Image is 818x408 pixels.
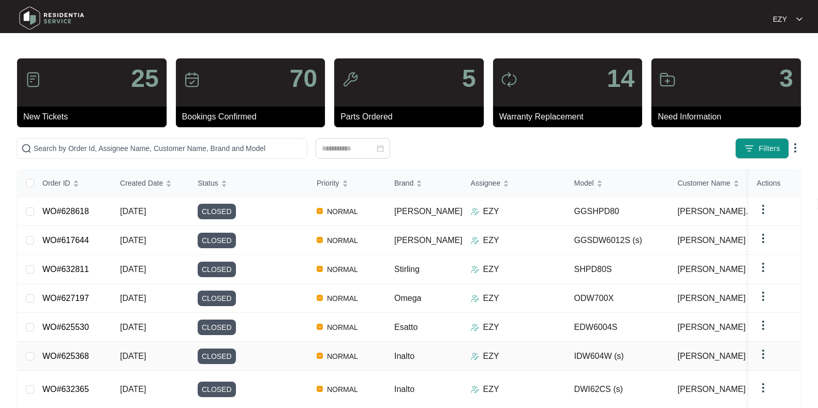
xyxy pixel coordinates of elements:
[198,233,236,248] span: CLOSED
[471,352,479,360] img: Assigner Icon
[184,71,200,88] img: icon
[120,207,146,216] span: [DATE]
[323,383,362,396] span: NORMAL
[386,170,463,197] th: Brand
[120,323,146,331] span: [DATE]
[342,71,359,88] img: icon
[735,138,789,159] button: filter iconFilters
[323,205,362,218] span: NORMAL
[25,71,41,88] img: icon
[323,292,362,305] span: NORMAL
[749,170,800,197] th: Actions
[317,386,323,392] img: Vercel Logo
[463,170,566,197] th: Assignee
[23,111,167,123] p: New Tickets
[757,382,769,394] img: dropdown arrow
[394,323,418,331] span: Esatto
[317,237,323,243] img: Vercel Logo
[678,234,746,247] span: [PERSON_NAME]
[394,385,414,394] span: Inalto
[471,323,479,331] img: Assigner Icon
[317,295,323,301] img: Vercel Logo
[317,177,339,189] span: Priority
[120,265,146,274] span: [DATE]
[779,66,793,91] p: 3
[189,170,308,197] th: Status
[678,263,746,276] span: [PERSON_NAME]
[290,66,317,91] p: 70
[340,111,484,123] p: Parts Ordered
[317,324,323,330] img: Vercel Logo
[566,313,670,342] td: EDW6004S
[744,143,754,154] img: filter icon
[42,352,89,360] a: WO#625368
[678,350,746,362] span: [PERSON_NAME]
[678,292,746,305] span: [PERSON_NAME]
[574,177,594,189] span: Model
[182,111,325,123] p: Bookings Confirmed
[483,205,499,218] p: EZY
[566,197,670,226] td: GGSHPD80
[566,170,670,197] th: Model
[112,170,189,197] th: Created Date
[34,170,112,197] th: Order ID
[471,177,501,189] span: Assignee
[42,385,89,394] a: WO#632365
[757,348,769,360] img: dropdown arrow
[120,352,146,360] span: [DATE]
[678,177,731,189] span: Customer Name
[42,236,89,245] a: WO#617644
[483,350,499,362] p: EZY
[198,382,236,397] span: CLOSED
[483,383,499,396] p: EZY
[394,236,463,245] span: [PERSON_NAME]
[789,142,801,154] img: dropdown arrow
[42,207,89,216] a: WO#628618
[678,383,746,396] span: [PERSON_NAME]
[499,111,643,123] p: Warranty Replacement
[757,203,769,216] img: dropdown arrow
[394,207,463,216] span: [PERSON_NAME]
[483,292,499,305] p: EZY
[198,320,236,335] span: CLOSED
[394,352,414,360] span: Inalto
[16,3,88,34] img: residentia service logo
[120,385,146,394] span: [DATE]
[471,385,479,394] img: Assigner Icon
[131,66,158,91] p: 25
[658,111,801,123] p: Need Information
[198,291,236,306] span: CLOSED
[308,170,386,197] th: Priority
[42,323,89,331] a: WO#625530
[757,290,769,303] img: dropdown arrow
[670,170,773,197] th: Customer Name
[659,71,676,88] img: icon
[471,236,479,245] img: Assigner Icon
[757,319,769,331] img: dropdown arrow
[323,321,362,334] span: NORMAL
[120,294,146,303] span: [DATE]
[317,208,323,214] img: Vercel Logo
[773,14,787,24] p: EZY
[566,255,670,284] td: SHPD80S
[757,261,769,274] img: dropdown arrow
[471,294,479,303] img: Assigner Icon
[678,205,753,218] span: [PERSON_NAME]...
[198,349,236,364] span: CLOSED
[796,17,802,22] img: dropdown arrow
[323,263,362,276] span: NORMAL
[198,204,236,219] span: CLOSED
[678,321,746,334] span: [PERSON_NAME]
[394,294,421,303] span: Omega
[34,143,303,154] input: Search by Order Id, Assignee Name, Customer Name, Brand and Model
[483,321,499,334] p: EZY
[566,342,670,371] td: IDW604W (s)
[758,143,780,154] span: Filters
[483,234,499,247] p: EZY
[198,177,218,189] span: Status
[42,177,70,189] span: Order ID
[501,71,517,88] img: icon
[317,353,323,359] img: Vercel Logo
[21,143,32,154] img: search-icon
[198,262,236,277] span: CLOSED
